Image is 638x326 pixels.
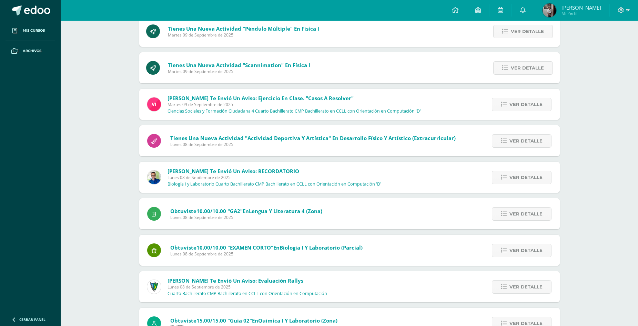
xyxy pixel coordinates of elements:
[168,277,303,284] span: [PERSON_NAME] te envió un aviso: Evaluación Rallys
[196,244,226,251] span: 10.00/10.00
[509,281,543,293] span: Ver detalle
[509,208,543,220] span: Ver detalle
[509,244,543,257] span: Ver detalle
[561,10,601,16] span: Mi Perfil
[227,317,252,324] span: "Guia 02"
[147,170,161,184] img: 692ded2a22070436d299c26f70cfa591.png
[168,25,319,32] span: Tienes una nueva actividad "Péndulo múltiple" En Física I
[170,208,322,214] span: Obtuviste en
[509,135,543,147] span: Ver detalle
[170,135,456,141] span: Tienes una nueva actividad "Actividad Deportiva y Artística" En Desarrollo Físico y Artístico (Ex...
[196,208,226,214] span: 10.00/10.00
[258,317,337,324] span: Química I y Laboratorio (Zona)
[170,244,363,251] span: Obtuviste en
[23,28,45,33] span: Mis cursos
[170,214,322,220] span: Lunes 08 de Septiembre de 2025
[19,317,45,322] span: Cerrar panel
[168,32,319,38] span: Martes 09 de Septiembre de 2025
[511,62,544,74] span: Ver detalle
[147,97,161,111] img: bd6d0aa147d20350c4821b7c643124fa.png
[280,244,363,251] span: Biología I y Laboratorio (Parcial)
[168,168,299,175] span: [PERSON_NAME] te envió un aviso: RECORDATORIO
[511,25,544,38] span: Ver detalle
[509,171,543,184] span: Ver detalle
[168,181,381,187] p: Biología I y Laboratorio Cuarto Bachillerato CMP Bachillerato en CCLL con Orientación en Computac...
[23,48,41,54] span: Archivos
[168,69,310,74] span: Martes 09 de Septiembre de 2025
[6,21,55,41] a: Mis cursos
[509,98,543,111] span: Ver detalle
[168,291,327,296] p: Cuarto Bachillerato CMP Bachillerato en CCLL con Orientación en Computación
[170,141,456,147] span: Lunes 08 de Septiembre de 2025
[168,175,381,180] span: Lunes 08 de Septiembre de 2025
[147,280,161,294] img: 9f174a157161b4ddbe12118a61fed988.png
[543,3,556,17] img: 326c8c6dfc139d3cba5a6f1bc173c9c2.png
[6,41,55,61] a: Archivos
[227,244,273,251] span: "EXAMEN CORTO"
[249,208,322,214] span: Lengua y Literatura 4 (Zona)
[170,251,363,257] span: Lunes 08 de Septiembre de 2025
[170,317,337,324] span: Obtuviste en
[168,102,421,107] span: Martes 09 de Septiembre de 2025
[227,208,243,214] span: "GA2"
[561,4,601,11] span: [PERSON_NAME]
[196,317,226,324] span: 15.00/15.00
[168,95,354,102] span: [PERSON_NAME] te envió un aviso: Ejercicio en clase. "Casos a resolver"
[168,62,310,69] span: Tienes una nueva actividad "Scannimation" En Física I
[168,108,421,114] p: Ciencias Sociales y Formación Ciudadana 4 Cuarto Bachillerato CMP Bachillerato en CCLL con Orient...
[168,284,327,290] span: Lunes 08 de Septiembre de 2025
